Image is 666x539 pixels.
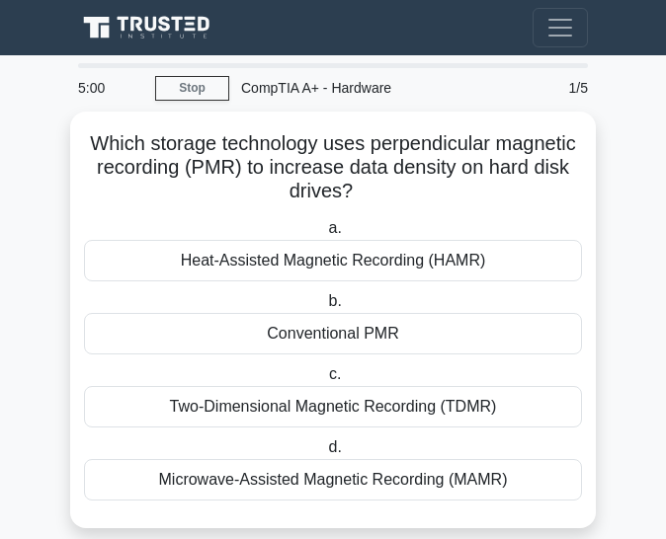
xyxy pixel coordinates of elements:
[511,68,600,108] div: 1/5
[84,240,582,281] div: Heat-Assisted Magnetic Recording (HAMR)
[229,68,511,108] div: CompTIA A+ - Hardware
[329,365,341,382] span: c.
[329,292,342,309] span: b.
[84,386,582,427] div: Two-Dimensional Magnetic Recording (TDMR)
[84,459,582,500] div: Microwave-Assisted Magnetic Recording (MAMR)
[329,438,342,455] span: d.
[84,313,582,354] div: Conventional PMR
[155,76,229,101] a: Stop
[329,219,342,236] span: a.
[66,68,155,108] div: 5:00
[533,8,588,47] button: Toggle navigation
[82,131,584,204] h5: Which storage technology uses perpendicular magnetic recording (PMR) to increase data density on ...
